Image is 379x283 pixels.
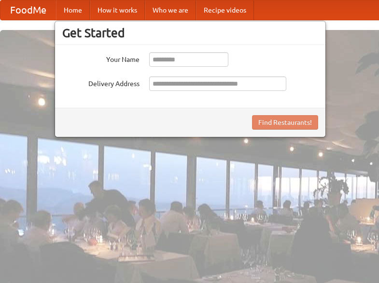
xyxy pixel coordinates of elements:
[90,0,145,20] a: How it works
[145,0,196,20] a: Who we are
[62,26,318,40] h3: Get Started
[0,0,56,20] a: FoodMe
[62,76,140,89] label: Delivery Address
[56,0,90,20] a: Home
[196,0,254,20] a: Recipe videos
[62,52,140,64] label: Your Name
[252,115,318,130] button: Find Restaurants!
